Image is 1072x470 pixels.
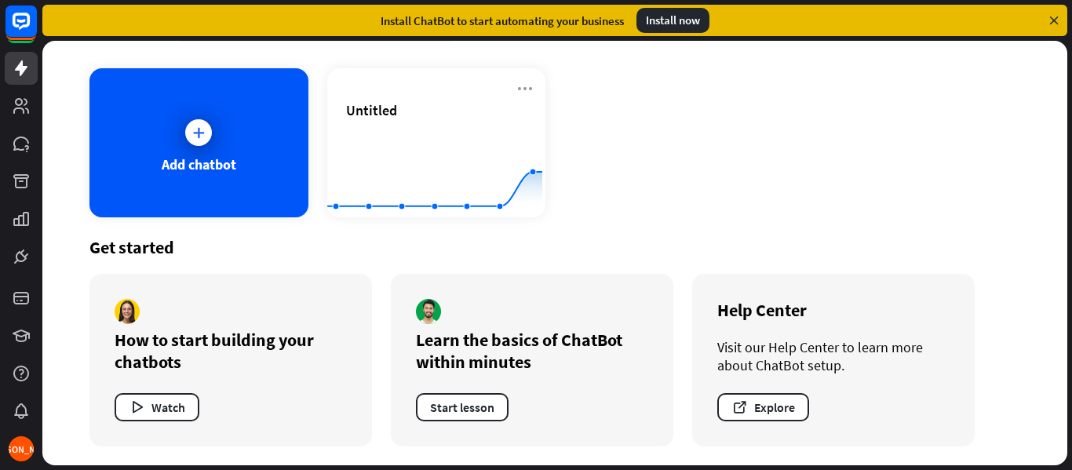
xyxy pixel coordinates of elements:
[416,299,441,324] img: author
[115,299,140,324] img: author
[162,155,236,173] div: Add chatbot
[416,393,509,421] button: Start lesson
[717,393,809,421] button: Explore
[717,338,950,374] div: Visit our Help Center to learn more about ChatBot setup.
[115,393,199,421] button: Watch
[115,329,347,373] div: How to start building your chatbots
[381,13,624,28] div: Install ChatBot to start automating your business
[636,8,709,33] div: Install now
[9,436,34,461] div: [PERSON_NAME]
[346,101,397,119] span: Untitled
[416,329,648,373] div: Learn the basics of ChatBot within minutes
[717,299,950,321] div: Help Center
[89,236,1020,258] div: Get started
